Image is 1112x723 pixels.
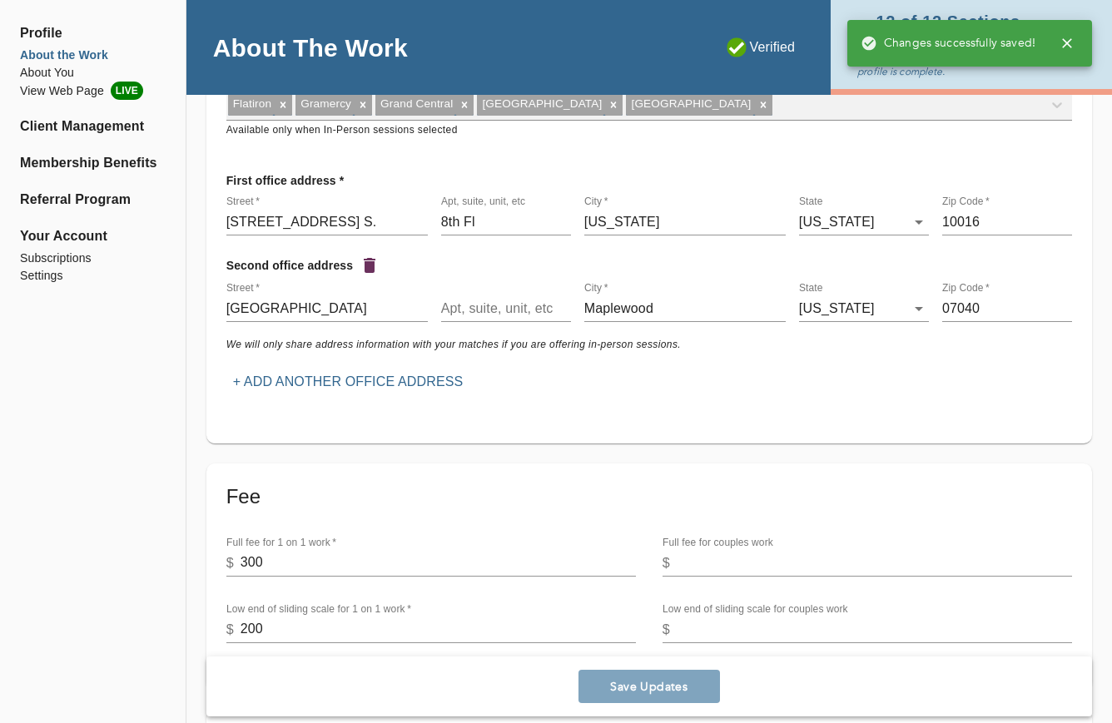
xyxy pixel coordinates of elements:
span: 12 of 12 Sections Complete [857,15,1059,44]
label: Full fee for 1 on 1 work [226,537,336,547]
span: Available only when In-Person sessions selected [226,124,458,136]
h4: About The Work [213,32,408,63]
label: City [584,197,608,207]
h5: Fee [226,483,1072,510]
label: Zip Code [942,284,990,294]
label: Zip Code [942,197,990,207]
p: + Add another office address [233,372,464,392]
label: City [584,284,608,294]
a: Subscriptions [20,250,166,267]
label: Low end of sliding scale for couples work [663,604,848,614]
li: View Web Page [20,82,166,100]
p: $ [226,620,234,640]
a: About You [20,64,166,82]
a: Client Management [20,116,166,136]
label: Street [226,284,260,294]
a: View Web PageLIVE [20,82,166,100]
span: Your Account [20,226,166,246]
div: [US_STATE] [799,209,929,235]
p: Second office address [226,250,354,280]
label: State [799,197,823,207]
label: Full fee for couples work [663,537,773,547]
a: Referral Program [20,190,166,210]
p: Verified [727,37,796,57]
i: We will only share address information with your matches if you are offering in-person sessions. [226,339,681,350]
a: About the Work [20,47,166,64]
span: LIVE [111,82,143,100]
button: + Add another office address [226,367,470,397]
a: Settings [20,267,166,285]
label: State [799,284,823,294]
p: $ [663,620,670,640]
label: Low end of sliding scale for 1 on 1 work [226,604,411,614]
p: First office address * [226,166,345,196]
label: Apt, suite, unit, etc [441,197,525,207]
button: 12 of 12 Sections Complete [857,10,1065,49]
a: Membership Benefits [20,153,166,173]
div: [US_STATE] [799,295,929,322]
label: Street [226,197,260,207]
p: $ [663,553,670,573]
span: Profile [20,23,166,43]
p: $ [226,553,234,573]
span: Changes successfully saved! [861,35,1035,52]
